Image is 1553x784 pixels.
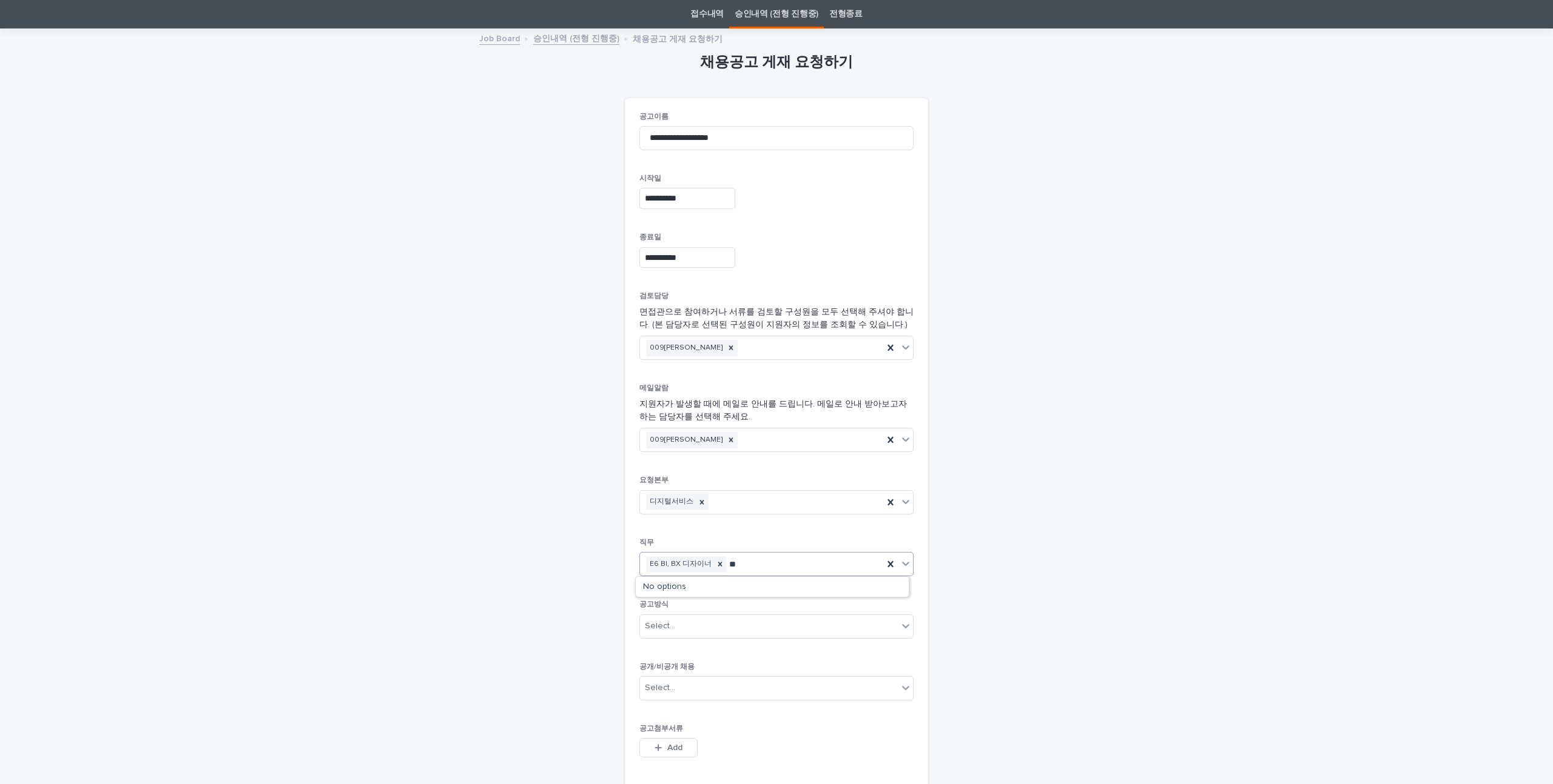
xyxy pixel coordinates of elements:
[645,620,675,633] div: Select...
[639,306,914,331] p: 면접관으로 참여하거나 서류를 검토할 구성원을 모두 선택해 주셔야 합니다. (본 담당자로 선택된 구성원이 지원자의 정보를 조회할 수 있습니다.)
[533,31,619,45] a: 승인내역 (전형 진행중)
[646,494,695,510] div: 디지털서비스
[639,398,914,424] p: 지원자가 발생할 때에 메일로 안내를 드립니다. 메일로 안내 받아보고자 하는 담당자를 선택해 주세요.
[646,340,724,356] div: 009[PERSON_NAME]
[639,663,695,671] span: 공개/비공개 채용
[639,539,654,546] span: 직무
[646,556,713,573] div: E6 BI, BX 디자이너
[636,577,909,597] div: No options
[633,32,723,45] p: 채용공고 게재 요청하기
[639,234,661,241] span: 종료일
[479,31,520,45] a: Job Board
[667,743,682,752] span: Add
[645,682,675,694] div: Select...
[639,601,669,608] span: 공고방식
[639,385,669,392] span: 메일알람
[639,113,669,121] span: 공고이름
[639,738,698,757] button: Add
[639,477,669,484] span: 요청본부
[639,293,669,300] span: 검토담당
[625,54,928,71] h1: 채용공고 게재 요청하기
[639,175,661,182] span: 시작일
[639,725,683,733] span: 공고첨부서류
[646,432,724,448] div: 009[PERSON_NAME]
